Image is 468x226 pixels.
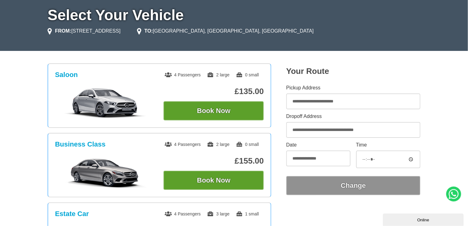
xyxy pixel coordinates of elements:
p: £135.00 [163,87,264,96]
span: 3 large [207,211,230,216]
span: 2 large [207,72,230,77]
span: 1 small [236,211,259,216]
label: Time [356,142,420,147]
button: Book Now [163,101,264,120]
img: Business Class [58,157,152,188]
h3: Business Class [55,140,106,148]
strong: FROM: [55,28,71,34]
label: Pickup Address [286,85,420,90]
li: [GEOGRAPHIC_DATA], [GEOGRAPHIC_DATA], [GEOGRAPHIC_DATA] [137,27,314,35]
h3: Saloon [55,71,78,79]
p: £155.00 [163,156,264,166]
li: [STREET_ADDRESS] [48,27,121,35]
span: 4 Passengers [165,142,201,147]
label: Dropoff Address [286,114,420,119]
img: Saloon [58,88,152,119]
span: 0 small [236,72,259,77]
h1: Select Your Vehicle [48,8,420,23]
h3: Estate Car [55,210,89,218]
button: Book Now [163,171,264,190]
span: 4 Passengers [165,72,201,77]
span: 0 small [236,142,259,147]
span: 2 large [207,142,230,147]
iframe: chat widget [383,212,465,226]
strong: TO: [145,28,153,34]
h2: Your Route [286,66,420,76]
label: Date [286,142,351,147]
span: 4 Passengers [165,211,201,216]
button: Change [286,176,420,195]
